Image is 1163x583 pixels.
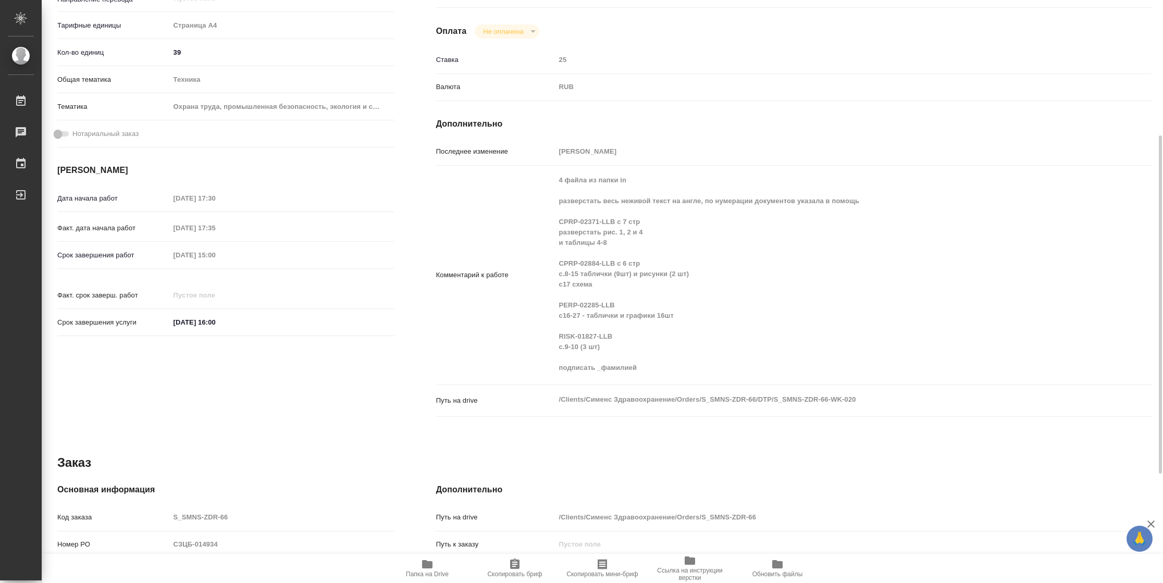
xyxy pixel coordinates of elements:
h4: Основная информация [57,483,394,496]
p: Путь к заказу [436,539,555,550]
input: ✎ Введи что-нибудь [170,315,261,330]
textarea: /Clients/Сименс Здравоохранение/Orders/S_SMNS-ZDR-66/DTP/S_SMNS-ZDR-66-WK-020 [555,391,1092,408]
button: Скопировать мини-бриф [559,554,646,583]
div: RUB [555,78,1092,96]
button: Обновить файлы [734,554,821,583]
p: Факт. дата начала работ [57,223,170,233]
p: Код заказа [57,512,170,523]
textarea: 4 файла из папки in разверстать весь неживой текст на англе, по нумерации документов указала в по... [555,171,1092,377]
span: Скопировать мини-бриф [566,570,638,578]
p: Общая тематика [57,75,170,85]
input: Пустое поле [170,191,261,206]
span: Скопировать бриф [487,570,542,578]
input: Пустое поле [170,510,394,525]
input: ✎ Введи что-нибудь [170,45,394,60]
h4: [PERSON_NAME] [57,164,394,177]
button: Ссылка на инструкции верстки [646,554,734,583]
p: Факт. срок заверш. работ [57,290,170,301]
span: Ссылка на инструкции верстки [652,567,727,581]
h4: Дополнительно [436,483,1152,496]
p: Путь на drive [436,512,555,523]
p: Тематика [57,102,170,112]
span: 🙏 [1131,528,1148,550]
input: Пустое поле [170,537,394,552]
h4: Оплата [436,25,467,38]
p: Номер РО [57,539,170,550]
div: Техника [170,71,394,89]
input: Пустое поле [170,247,261,263]
div: Страница А4 [170,17,394,34]
input: Пустое поле [170,220,261,235]
p: Срок завершения работ [57,250,170,261]
button: Скопировать бриф [471,554,559,583]
p: Кол-во единиц [57,47,170,58]
div: Не оплачена [475,24,539,39]
button: Не оплачена [480,27,526,36]
input: Пустое поле [555,144,1092,159]
span: Папка на Drive [406,570,449,578]
input: Пустое поле [555,537,1092,552]
p: Дата начала работ [57,193,170,204]
input: Пустое поле [555,510,1092,525]
p: Валюта [436,82,555,92]
p: Последнее изменение [436,146,555,157]
button: Папка на Drive [383,554,471,583]
p: Срок завершения услуги [57,317,170,328]
h2: Заказ [57,454,91,471]
p: Ставка [436,55,555,65]
span: Обновить файлы [752,570,803,578]
div: Охрана труда, промышленная безопасность, экология и стандартизация [170,98,394,116]
button: 🙏 [1127,526,1153,552]
input: Пустое поле [555,52,1092,67]
span: Нотариальный заказ [72,129,139,139]
h4: Дополнительно [436,118,1152,130]
p: Тарифные единицы [57,20,170,31]
p: Путь на drive [436,395,555,406]
input: Пустое поле [170,288,261,303]
p: Комментарий к работе [436,270,555,280]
